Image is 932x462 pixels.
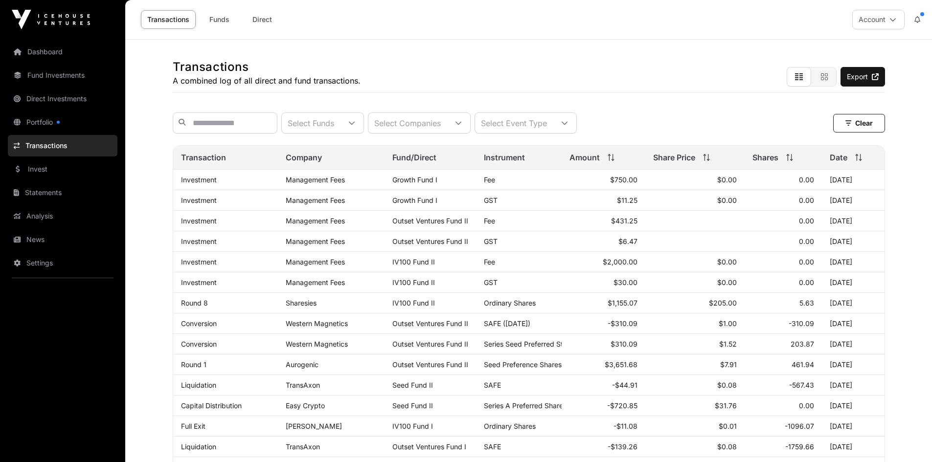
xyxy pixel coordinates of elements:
[562,252,645,272] td: $2,000.00
[709,299,737,307] span: $205.00
[286,152,322,163] span: Company
[822,313,885,334] td: [DATE]
[484,258,495,266] span: Fee
[181,319,217,328] a: Conversion
[562,354,645,375] td: $3,651.68
[562,293,645,313] td: $1,155.07
[799,176,814,184] span: 0.00
[392,401,433,410] a: Seed Fund II
[715,401,737,410] span: $31.76
[286,422,342,430] a: [PERSON_NAME]
[562,170,645,190] td: $750.00
[8,41,117,63] a: Dashboard
[181,340,217,348] a: Conversion
[475,113,553,133] div: Select Event Type
[822,252,885,272] td: [DATE]
[822,416,885,437] td: [DATE]
[286,176,377,184] p: Management Fees
[799,401,814,410] span: 0.00
[286,381,320,389] a: TransAxon
[562,272,645,293] td: $30.00
[181,217,217,225] a: Investment
[12,10,90,29] img: Icehouse Ventures Logo
[717,258,737,266] span: $0.00
[822,334,885,354] td: [DATE]
[833,114,885,132] button: Clear
[484,217,495,225] span: Fee
[181,278,217,286] a: Investment
[484,152,525,163] span: Instrument
[484,196,498,204] span: GST
[181,299,208,307] a: Round 8
[752,152,778,163] span: Shares
[822,437,885,457] td: [DATE]
[8,111,117,133] a: Portfolio
[717,196,737,204] span: $0.00
[8,65,117,86] a: Fund Investments
[392,237,468,245] a: Outset Ventures Fund II
[822,231,885,252] td: [DATE]
[791,340,814,348] span: 203.87
[717,176,737,184] span: $0.00
[562,375,645,396] td: -$44.91
[181,381,216,389] a: Liquidation
[830,152,847,163] span: Date
[8,182,117,203] a: Statements
[719,422,737,430] span: $0.01
[785,422,814,430] span: -1096.07
[392,278,435,286] a: IV100 Fund II
[484,340,575,348] span: Series Seed Preferred Stock
[8,229,117,250] a: News
[181,176,217,184] a: Investment
[719,340,737,348] span: $1.52
[822,272,885,293] td: [DATE]
[392,258,435,266] a: IV100 Fund II
[822,293,885,313] td: [DATE]
[181,360,206,369] a: Round 1
[484,422,536,430] span: Ordinary Shares
[719,319,737,328] span: $1.00
[181,237,217,245] a: Investment
[392,176,437,184] a: Growth Fund I
[822,396,885,416] td: [DATE]
[173,59,361,75] h1: Transactions
[799,217,814,225] span: 0.00
[286,278,377,286] p: Management Fees
[484,176,495,184] span: Fee
[8,88,117,110] a: Direct Investments
[484,299,536,307] span: Ordinary Shares
[799,278,814,286] span: 0.00
[484,360,562,369] span: Seed Preference Shares
[717,381,737,389] span: $0.08
[562,334,645,354] td: $310.09
[852,10,905,29] button: Account
[883,415,932,462] iframe: Chat Widget
[392,152,436,163] span: Fund/Direct
[286,360,318,369] a: Aurogenic
[392,360,468,369] a: Outset Ventures Fund II
[8,252,117,274] a: Settings
[200,10,239,29] a: Funds
[799,299,814,307] span: 5.63
[822,170,885,190] td: [DATE]
[799,196,814,204] span: 0.00
[181,442,216,451] a: Liquidation
[368,113,447,133] div: Select Companies
[392,381,433,389] a: Seed Fund II
[286,237,377,245] p: Management Fees
[173,75,361,87] p: A combined log of all direct and fund transactions.
[562,190,645,211] td: $11.25
[286,442,320,451] a: TransAxon
[181,401,242,410] a: Capital Distribution
[562,231,645,252] td: $6.47
[789,319,814,328] span: -310.09
[286,217,377,225] p: Management Fees
[286,258,377,266] p: Management Fees
[286,299,317,307] a: Sharesies
[484,381,501,389] span: SAFE
[392,217,468,225] a: Outset Ventures Fund II
[822,375,885,396] td: [DATE]
[392,422,433,430] a: IV100 Fund I
[562,313,645,334] td: -$310.09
